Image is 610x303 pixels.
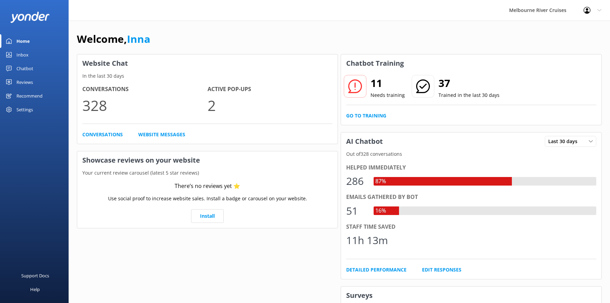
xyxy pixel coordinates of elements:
[346,266,407,274] a: Detailed Performance
[21,269,49,282] div: Support Docs
[346,232,388,249] div: 11h 13m
[16,34,30,48] div: Home
[346,223,596,231] div: Staff time saved
[77,72,338,80] p: In the last 30 days
[548,138,582,145] span: Last 30 days
[422,266,461,274] a: Edit Responses
[438,91,500,99] p: Trained in the last 30 days
[208,94,333,117] p: 2
[175,182,240,191] div: There’s no reviews yet ⭐
[77,151,338,169] h3: Showcase reviews on your website
[346,163,596,172] div: Helped immediately
[371,91,405,99] p: Needs training
[108,195,307,202] p: Use social proof to increase website sales. Install a badge or carousel on your website.
[16,75,33,89] div: Reviews
[16,62,33,75] div: Chatbot
[82,85,208,94] h4: Conversations
[16,89,43,103] div: Recommend
[346,112,386,119] a: Go to Training
[438,75,500,91] h2: 37
[138,131,185,138] a: Website Messages
[346,203,367,219] div: 51
[82,94,208,117] p: 328
[16,103,33,116] div: Settings
[374,206,388,215] div: 16%
[346,173,367,189] div: 286
[77,54,338,72] h3: Website Chat
[77,169,338,177] p: Your current review carousel (latest 5 star reviews)
[16,48,28,62] div: Inbox
[77,31,150,47] h1: Welcome,
[82,131,123,138] a: Conversations
[10,12,50,23] img: yonder-white-logo.png
[341,150,601,158] p: Out of 328 conversations
[191,209,224,223] a: Install
[371,75,405,91] h2: 11
[127,32,150,46] a: Inna
[341,54,409,72] h3: Chatbot Training
[30,282,40,296] div: Help
[208,85,333,94] h4: Active Pop-ups
[374,177,388,186] div: 87%
[341,132,388,150] h3: AI Chatbot
[346,193,596,202] div: Emails gathered by bot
